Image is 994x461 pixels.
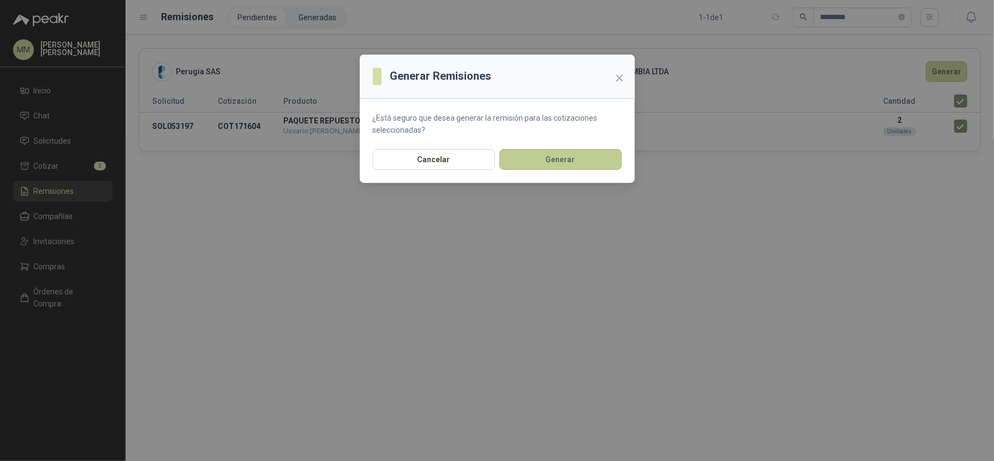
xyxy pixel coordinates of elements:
span: close [615,74,624,82]
p: ¿Está seguro que desea generar la remisión para las cotizaciones seleccionadas? [373,112,622,136]
button: Cancelar [373,149,495,170]
button: Close [611,69,628,87]
button: Generar [499,149,622,170]
h3: Generar Remisiones [390,68,492,85]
